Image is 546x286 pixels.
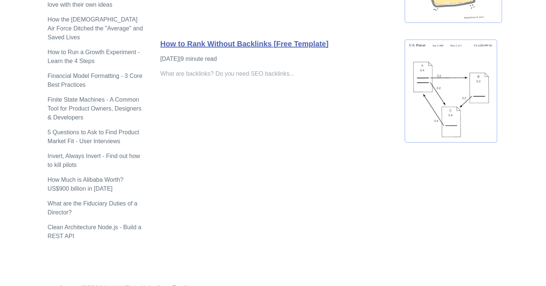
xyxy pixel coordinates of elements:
[160,40,329,48] a: How to Rank Without Backlinks [Free Template]
[48,224,142,239] a: Clean Architecture Node.js - Build a REST API
[48,153,140,168] a: Invert, Always Invert - Find out how to kill pilots
[48,16,143,40] a: How the [DEMOGRAPHIC_DATA] Air Force Ditched the "Average" and Saved Lives
[160,55,397,63] p: [DATE] | 9 minute read
[48,96,142,121] a: Finite State Machines - A Common Tool for Product Owners, Designers & Developers
[160,69,397,78] p: What are backlinks? Do you need SEO backlinks...
[48,73,142,88] a: Financial Model Formatting - 3 Core Best Practices
[48,49,140,64] a: How to Run a Growth Experiment - Learn the 4 Steps
[48,200,137,216] a: What are the Fiduciary Duties of a Director?
[404,39,497,143] img: unnamed
[48,177,123,192] a: How Much is Alibaba Worth? US$900 billion in [DATE]
[48,129,139,144] a: 5 Questions to Ask to Find Product Market Fit - User Interviews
